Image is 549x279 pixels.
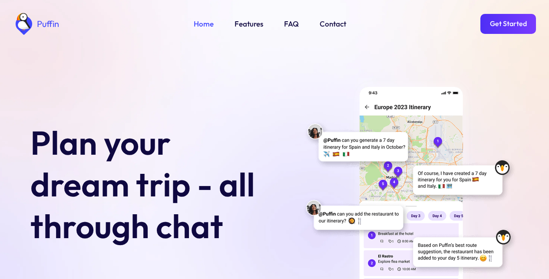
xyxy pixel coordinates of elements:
a: home [13,13,59,35]
a: Features [235,18,263,30]
a: Home [194,18,214,30]
a: Get Started [480,14,536,34]
h1: Plan your dream trip - all through chat [30,122,269,247]
a: Contact [320,18,346,30]
div: Puffin [35,20,59,28]
a: FAQ [284,18,299,30]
